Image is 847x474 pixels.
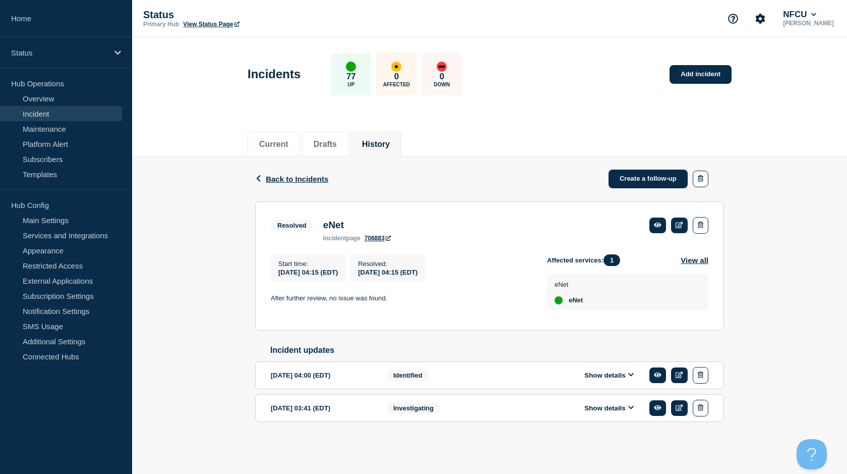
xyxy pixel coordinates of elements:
[323,220,391,231] h3: eNet
[255,175,328,183] button: Back to Incidents
[271,400,372,416] div: [DATE] 03:41 (EDT)
[722,8,744,29] button: Support
[11,48,108,57] p: Status
[347,82,354,87] p: Up
[358,260,417,268] p: Resolved :
[750,8,771,29] button: Account settings
[555,281,583,288] p: eNet
[270,346,724,355] h2: Incident updates
[547,254,625,266] span: Affected services:
[391,62,401,72] div: affected
[143,9,345,21] p: Status
[271,294,531,303] p: After further review, no issue was found.
[681,254,708,266] button: View all
[434,82,450,87] p: Down
[581,404,637,412] button: Show details
[383,82,410,87] p: Affected
[603,254,620,266] span: 1
[314,140,337,149] button: Drafts
[555,296,563,304] div: up
[266,175,328,183] span: Back to Incidents
[271,367,372,384] div: [DATE] 04:00 (EDT)
[278,260,338,268] p: Start time :
[781,10,818,20] button: NFCU
[362,140,390,149] button: History
[323,235,360,242] p: page
[437,62,447,72] div: down
[387,370,429,381] span: Identified
[569,296,583,304] span: eNet
[387,402,440,414] span: Investigating
[394,72,399,82] p: 0
[143,21,179,28] p: Primary Hub
[346,72,356,82] p: 77
[259,140,288,149] button: Current
[183,21,239,28] a: View Status Page
[358,269,417,276] span: [DATE] 04:15 (EDT)
[797,439,827,469] iframe: Help Scout Beacon - Open
[670,65,732,84] a: Add incident
[440,72,444,82] p: 0
[609,170,688,188] a: Create a follow-up
[323,235,346,242] span: incident
[278,269,338,276] span: [DATE] 04:15 (EDT)
[581,371,637,380] button: Show details
[346,62,356,72] div: up
[271,220,313,231] span: Resolved
[365,235,391,242] a: 706883
[248,67,300,81] h1: Incidents
[781,20,836,27] p: [PERSON_NAME]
